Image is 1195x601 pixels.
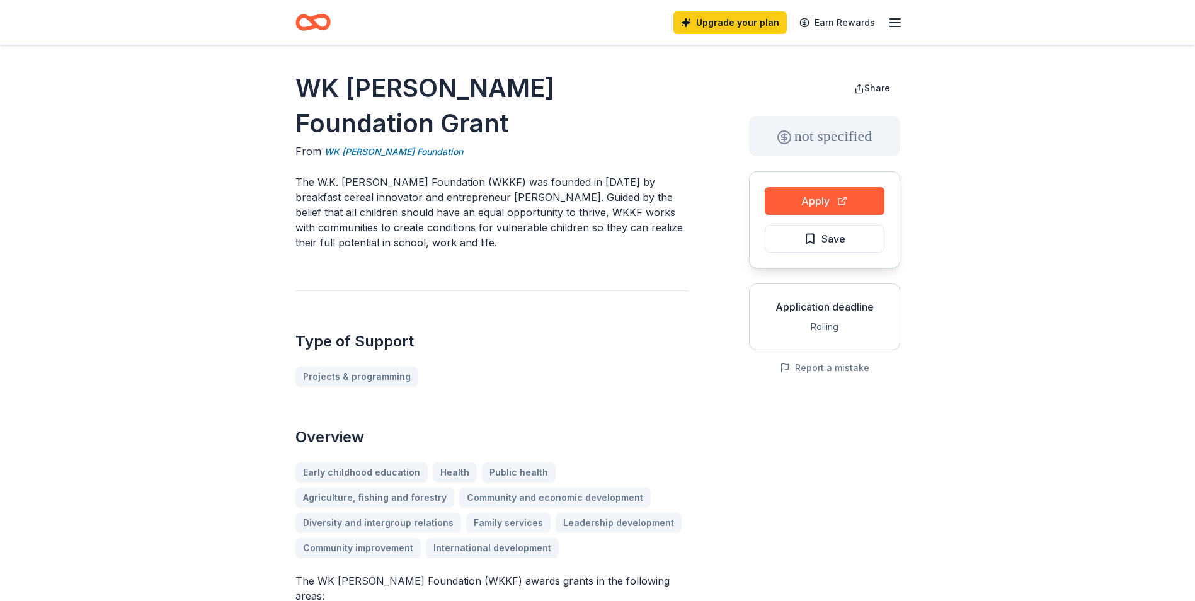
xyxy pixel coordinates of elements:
[295,71,689,141] h1: WK [PERSON_NAME] Foundation Grant
[760,319,889,335] div: Rolling
[295,427,689,447] h2: Overview
[844,76,900,101] button: Share
[780,360,869,375] button: Report a mistake
[295,331,689,352] h2: Type of Support
[821,231,845,247] span: Save
[295,8,331,37] a: Home
[864,83,890,93] span: Share
[760,299,889,314] div: Application deadline
[792,11,883,34] a: Earn Rewards
[295,144,689,159] div: From
[295,175,689,250] p: The W.K. [PERSON_NAME] Foundation (WKKF) was founded in [DATE] by breakfast cereal innovator and ...
[765,187,884,215] button: Apply
[324,144,463,159] a: WK [PERSON_NAME] Foundation
[749,116,900,156] div: not specified
[673,11,787,34] a: Upgrade your plan
[765,225,884,253] button: Save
